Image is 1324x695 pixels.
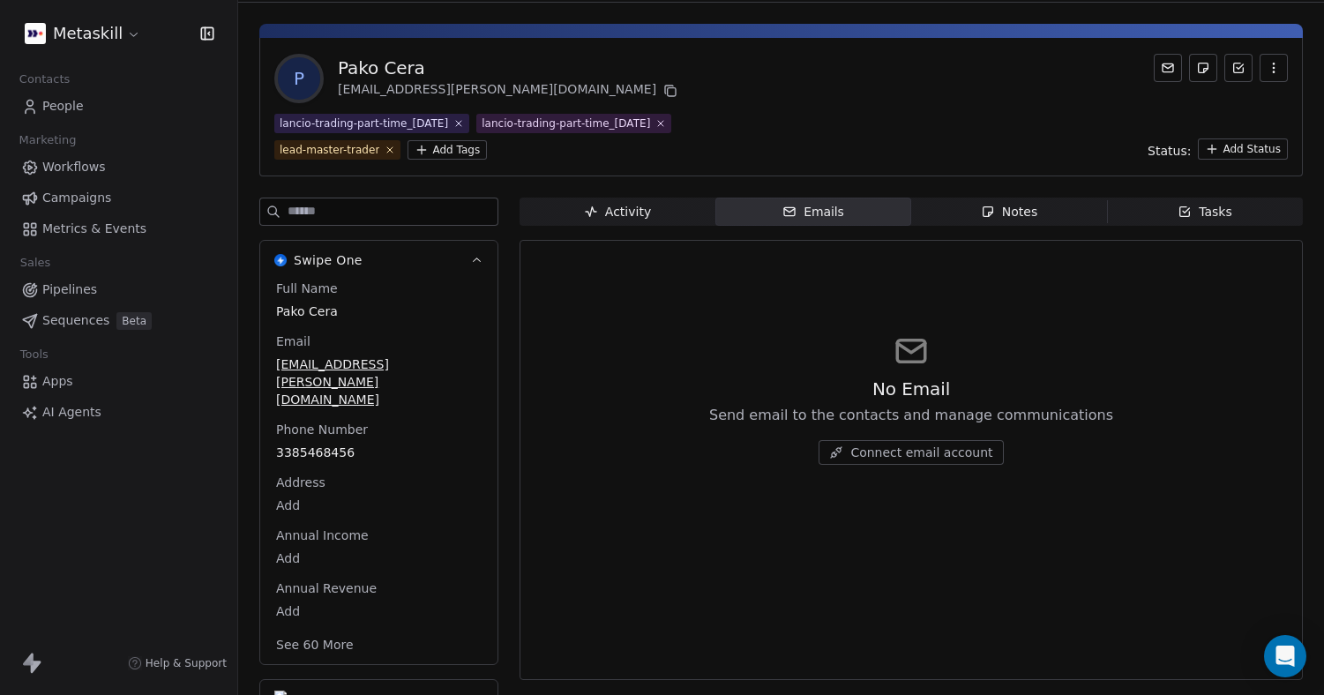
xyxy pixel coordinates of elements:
span: Sequences [42,311,109,330]
button: Add Tags [408,140,487,160]
div: Pako Cera [338,56,681,80]
span: Beta [116,312,152,330]
img: AVATAR%20METASKILL%20-%20Colori%20Positivo.png [25,23,46,44]
a: Help & Support [128,656,227,670]
span: People [42,97,84,116]
span: Address [273,474,329,491]
button: See 60 More [266,629,364,661]
div: Activity [584,203,651,221]
button: Metaskill [21,19,145,49]
span: Marketing [11,127,84,153]
a: Apps [14,367,223,396]
button: Swipe OneSwipe One [260,241,497,280]
span: Phone Number [273,421,371,438]
a: AI Agents [14,398,223,427]
div: Notes [981,203,1037,221]
span: Pako Cera [276,303,482,320]
span: Apps [42,372,73,391]
span: Add [276,549,482,567]
span: Swipe One [294,251,363,269]
div: lancio-trading-part-time_[DATE] [482,116,650,131]
img: Swipe One [274,254,287,266]
span: Campaigns [42,189,111,207]
span: Add [276,497,482,514]
span: Metaskill [53,22,123,45]
div: lancio-trading-part-time_[DATE] [280,116,448,131]
a: SequencesBeta [14,306,223,335]
span: Add [276,602,482,620]
span: Connect email account [850,444,992,461]
span: Workflows [42,158,106,176]
span: Annual Income [273,527,372,544]
span: Pipelines [42,280,97,299]
span: P [278,57,320,100]
a: People [14,92,223,121]
span: Annual Revenue [273,579,380,597]
span: Tools [12,341,56,368]
span: Help & Support [146,656,227,670]
div: Tasks [1178,203,1232,221]
div: [EMAIL_ADDRESS][PERSON_NAME][DOMAIN_NAME] [338,80,681,101]
a: Metrics & Events [14,214,223,243]
a: Workflows [14,153,223,182]
span: Full Name [273,280,341,297]
span: Status: [1148,142,1191,160]
a: Pipelines [14,275,223,304]
span: Contacts [11,66,78,93]
button: Connect email account [819,440,1003,465]
span: [EMAIL_ADDRESS][PERSON_NAME][DOMAIN_NAME] [276,355,482,408]
div: Open Intercom Messenger [1264,635,1306,677]
span: Send email to the contacts and manage communications [709,405,1113,426]
span: 3385468456 [276,444,482,461]
a: Campaigns [14,183,223,213]
span: No Email [872,377,950,401]
div: lead-master-trader [280,142,379,158]
span: AI Agents [42,403,101,422]
span: Email [273,333,314,350]
button: Add Status [1198,138,1288,160]
div: Swipe OneSwipe One [260,280,497,664]
span: Sales [12,250,58,276]
span: Metrics & Events [42,220,146,238]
